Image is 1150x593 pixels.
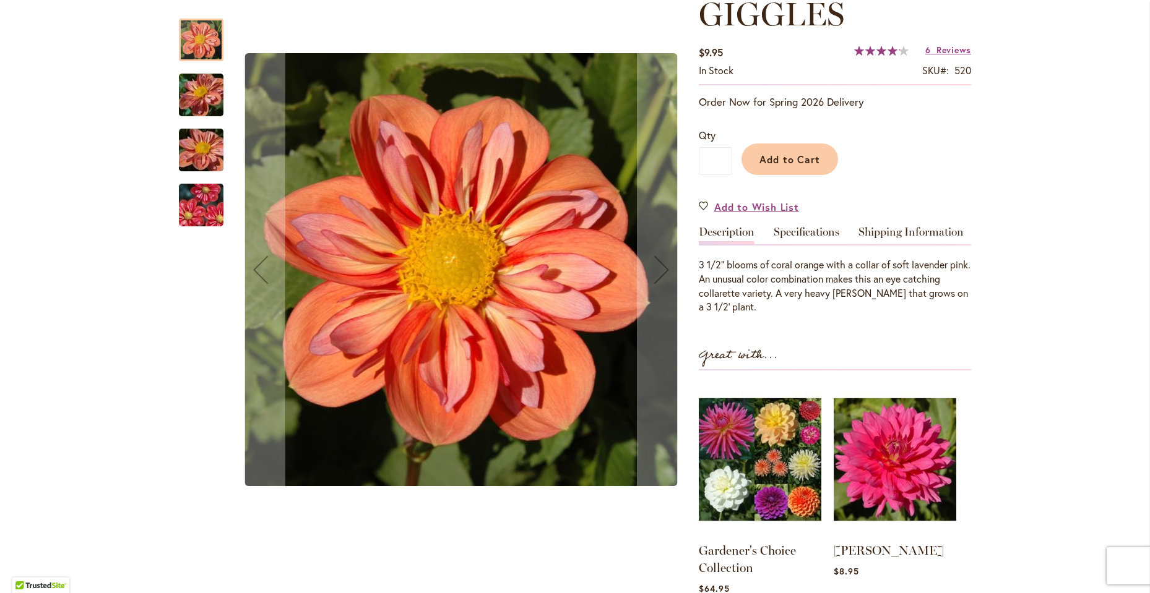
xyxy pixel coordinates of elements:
[699,383,821,536] img: Gardener's Choice Collection
[179,6,236,61] div: GIGGLES
[157,117,246,184] img: GIGGLES
[157,62,246,129] img: GIGGLES
[157,176,246,235] img: GIGGLES
[699,258,971,314] div: 3 1/2" blooms of coral orange with a collar of soft lavender pink. An unusual color combination m...
[699,226,971,314] div: Detailed Product Info
[759,153,821,166] span: Add to Cart
[236,6,743,534] div: Product Images
[774,226,839,244] a: Specifications
[699,226,754,244] a: Description
[245,53,678,486] img: GIGGLES
[854,46,909,56] div: 84%
[699,543,796,575] a: Gardener's Choice Collection
[954,64,971,78] div: 520
[699,345,778,365] strong: Great with...
[925,44,971,56] a: 6 Reviews
[699,200,799,214] a: Add to Wish List
[699,129,716,142] span: Qty
[741,143,838,175] button: Add to Cart
[834,565,859,577] span: $8.95
[637,6,686,534] button: Next
[699,64,733,78] div: Availability
[714,200,799,214] span: Add to Wish List
[936,44,971,56] span: Reviews
[699,46,723,59] span: $9.95
[858,226,964,244] a: Shipping Information
[925,44,931,56] span: 6
[9,549,44,584] iframe: Launch Accessibility Center
[834,543,944,558] a: [PERSON_NAME]
[922,64,949,77] strong: SKU
[179,61,236,116] div: GIGGLES
[236,6,686,534] div: GIGGLESGIGGLESGIGGLES
[699,95,971,109] p: Order Now for Spring 2026 Delivery
[179,116,236,171] div: GIGGLES
[236,6,285,534] button: Previous
[179,171,223,226] div: GIGGLES
[236,6,686,534] div: GIGGLES
[834,383,956,536] img: JENNA
[699,64,733,77] span: In stock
